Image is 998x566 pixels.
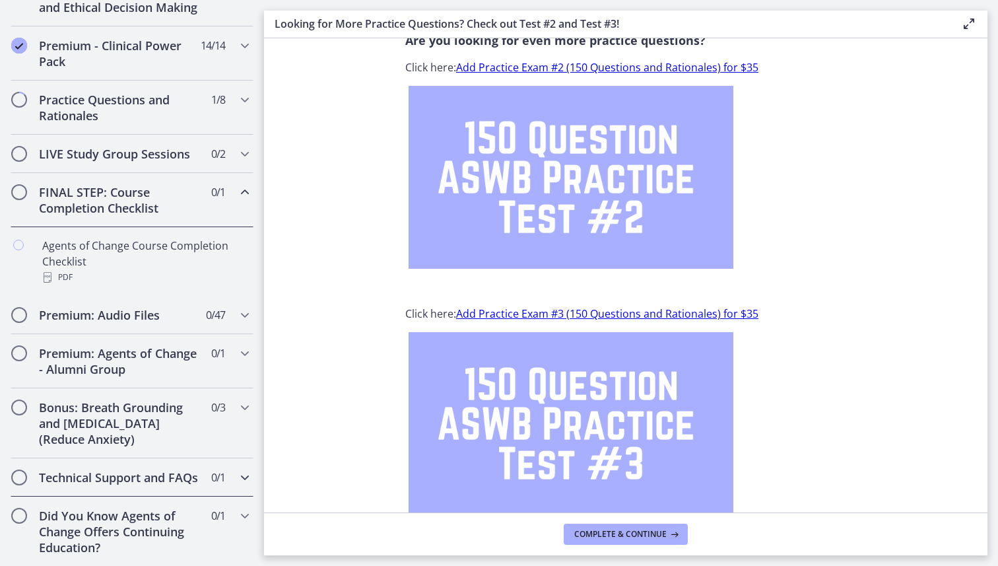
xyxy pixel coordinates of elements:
[211,470,225,485] span: 0 / 1
[11,38,27,53] i: Completed
[211,184,225,200] span: 0 / 1
[42,269,248,285] div: PDF
[405,59,846,75] p: Click here:
[409,332,733,515] img: 150_Question_ASWB_Practice_Test__3.png
[39,470,200,485] h2: Technical Support and FAQs
[201,38,225,53] span: 14 / 14
[39,508,200,555] h2: Did You Know Agents of Change Offers Continuing Education?
[39,184,200,216] h2: FINAL STEP: Course Completion Checklist
[42,238,248,285] div: Agents of Change Course Completion Checklist
[275,16,940,32] h3: Looking for More Practice Questions? Check out Test #2 and Test #3!
[211,92,225,108] span: 1 / 8
[211,400,225,415] span: 0 / 3
[456,306,758,321] a: Add Practice Exam #3 (150 Questions and Rationales) for $35
[405,306,846,322] p: Click here:
[456,60,758,75] a: Add Practice Exam #2 (150 Questions and Rationales) for $35
[39,345,200,377] h2: Premium: Agents of Change - Alumni Group
[39,400,200,447] h2: Bonus: Breath Grounding and [MEDICAL_DATA] (Reduce Anxiety)
[409,86,733,269] img: 150_Question_ASWB_Practice_Test__2.png
[574,529,667,540] span: Complete & continue
[211,508,225,524] span: 0 / 1
[211,345,225,361] span: 0 / 1
[206,307,225,323] span: 0 / 47
[39,92,200,124] h2: Practice Questions and Rationales
[39,146,200,162] h2: LIVE Study Group Sessions
[39,38,200,69] h2: Premium - Clinical Power Pack
[405,32,706,48] span: Are you looking for even more practice questions?
[564,524,688,545] button: Complete & continue
[211,146,225,162] span: 0 / 2
[39,307,200,323] h2: Premium: Audio Files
